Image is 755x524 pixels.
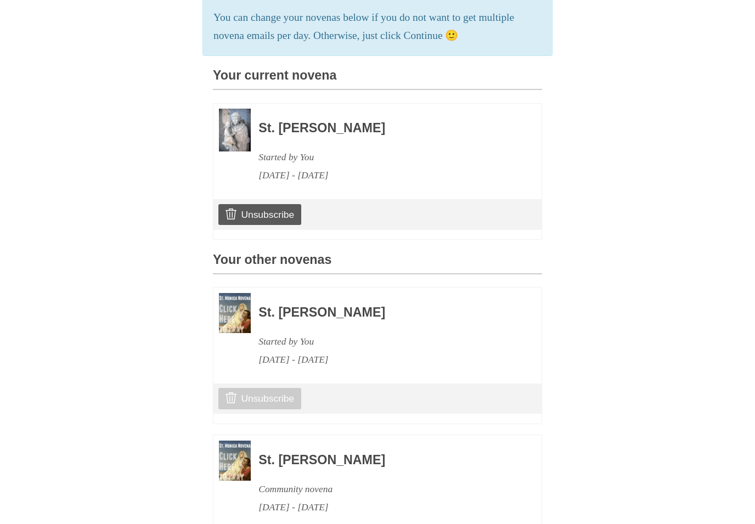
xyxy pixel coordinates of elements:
[258,121,512,136] h3: St. [PERSON_NAME]
[258,148,512,166] div: Started by You
[219,441,251,481] img: Novena image
[219,293,251,333] img: Novena image
[213,253,542,274] h3: Your other novenas
[258,453,512,467] h3: St. [PERSON_NAME]
[258,333,512,351] div: Started by You
[218,388,301,409] a: Unsubscribe
[258,166,512,184] div: [DATE] - [DATE]
[258,306,512,320] h3: St. [PERSON_NAME]
[258,351,512,369] div: [DATE] - [DATE]
[213,9,542,45] p: You can change your novenas below if you do not want to get multiple novena emails per day. Other...
[218,204,301,225] a: Unsubscribe
[258,498,512,516] div: [DATE] - [DATE]
[219,109,251,151] img: Novena image
[258,480,512,498] div: Community novena
[213,69,542,90] h3: Your current novena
